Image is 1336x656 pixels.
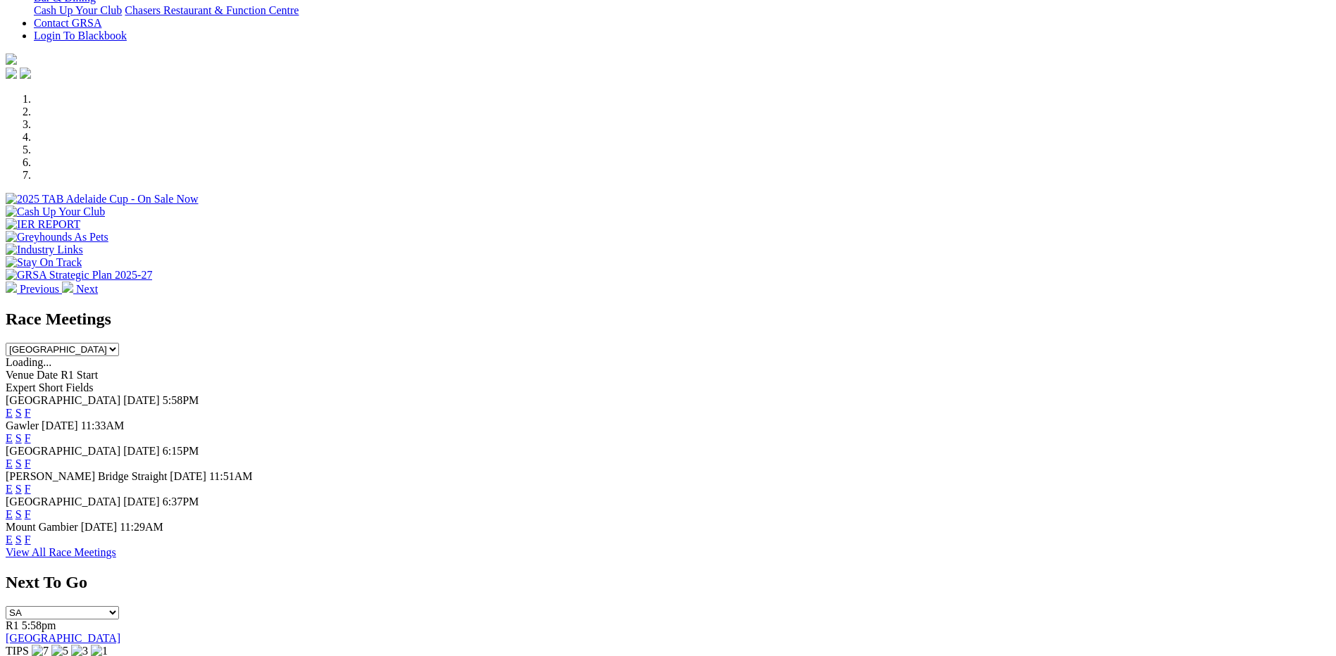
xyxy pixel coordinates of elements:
a: S [15,458,22,469]
span: [DATE] [42,420,78,431]
img: GRSA Strategic Plan 2025-27 [6,269,152,282]
img: Greyhounds As Pets [6,231,108,244]
div: Bar & Dining [34,4,1330,17]
span: [DATE] [170,470,206,482]
img: Stay On Track [6,256,82,269]
a: E [6,508,13,520]
span: Date [37,369,58,381]
img: chevron-left-pager-white.svg [6,282,17,293]
a: F [25,407,31,419]
img: facebook.svg [6,68,17,79]
a: S [15,432,22,444]
span: [DATE] [81,521,118,533]
a: Contact GRSA [34,17,101,29]
span: 6:37PM [163,496,199,507]
a: Next [62,283,98,295]
span: [GEOGRAPHIC_DATA] [6,496,120,507]
a: E [6,534,13,545]
h2: Race Meetings [6,310,1330,329]
span: 5:58pm [22,619,56,631]
span: Next [76,283,98,295]
span: 11:29AM [120,521,163,533]
a: [GEOGRAPHIC_DATA] [6,632,120,644]
img: logo-grsa-white.png [6,53,17,65]
a: S [15,534,22,545]
a: F [25,483,31,495]
a: Login To Blackbook [34,30,127,42]
span: Gawler [6,420,39,431]
span: Fields [65,381,93,393]
a: E [6,483,13,495]
span: Short [39,381,63,393]
span: [DATE] [123,394,160,406]
span: 6:15PM [163,445,199,457]
span: R1 Start [61,369,98,381]
span: 5:58PM [163,394,199,406]
span: 11:33AM [81,420,125,431]
a: F [25,432,31,444]
span: R1 [6,619,19,631]
a: F [25,458,31,469]
img: 2025 TAB Adelaide Cup - On Sale Now [6,193,199,206]
span: Venue [6,369,34,381]
img: IER REPORT [6,218,80,231]
a: F [25,508,31,520]
a: View All Race Meetings [6,546,116,558]
span: [DATE] [123,496,160,507]
a: E [6,432,13,444]
a: E [6,458,13,469]
a: E [6,407,13,419]
span: [GEOGRAPHIC_DATA] [6,445,120,457]
span: Mount Gambier [6,521,78,533]
span: Expert [6,381,36,393]
a: Previous [6,283,62,295]
a: Chasers Restaurant & Function Centre [125,4,299,16]
span: Loading... [6,356,51,368]
img: Industry Links [6,244,83,256]
span: 11:51AM [209,470,253,482]
span: [PERSON_NAME] Bridge Straight [6,470,167,482]
a: Cash Up Your Club [34,4,122,16]
img: Cash Up Your Club [6,206,105,218]
span: [GEOGRAPHIC_DATA] [6,394,120,406]
h2: Next To Go [6,573,1330,592]
span: Previous [20,283,59,295]
a: F [25,534,31,545]
a: S [15,508,22,520]
img: chevron-right-pager-white.svg [62,282,73,293]
a: S [15,483,22,495]
img: twitter.svg [20,68,31,79]
a: S [15,407,22,419]
span: [DATE] [123,445,160,457]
